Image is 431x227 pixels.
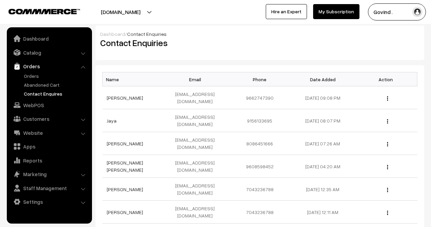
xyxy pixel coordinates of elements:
a: [PERSON_NAME] [107,186,143,192]
div: / [100,30,419,38]
img: Menu [387,142,388,146]
td: 7043236788 [228,201,291,224]
a: Contact Enquires [22,90,90,97]
img: Menu [387,165,388,169]
img: user [412,7,422,17]
td: [DATE] 09:08 PM [291,86,354,109]
a: [PERSON_NAME] [107,209,143,215]
td: 8086451666 [228,132,291,155]
a: Dashboard [100,31,125,37]
th: Phone [228,72,291,86]
td: [EMAIL_ADDRESS][DOMAIN_NAME] [165,86,228,109]
th: Name [103,72,166,86]
a: [PERSON_NAME] [PERSON_NAME] [107,160,143,173]
td: 9608598452 [228,155,291,178]
td: [DATE] 12:35 AM [291,178,354,201]
img: Menu [387,211,388,215]
a: My Subscription [313,4,359,19]
td: [EMAIL_ADDRESS][DOMAIN_NAME] [165,201,228,224]
td: 9662747390 [228,86,291,109]
button: Govind . [368,3,426,20]
a: Dashboard [9,32,90,45]
a: [PERSON_NAME] [107,141,143,146]
a: Customers [9,113,90,125]
h2: Contact Enquiries [100,38,255,48]
td: [EMAIL_ADDRESS][DOMAIN_NAME] [165,155,228,178]
button: [DOMAIN_NAME] [77,3,164,20]
td: [EMAIL_ADDRESS][DOMAIN_NAME] [165,109,228,132]
td: 9156133695 [228,109,291,132]
td: [EMAIL_ADDRESS][DOMAIN_NAME] [165,132,228,155]
a: Reports [9,154,90,167]
a: Orders [9,60,90,72]
img: COMMMERCE [9,9,80,14]
a: WebPOS [9,99,90,111]
a: Apps [9,140,90,153]
a: Orders [22,72,90,80]
a: Staff Management [9,182,90,194]
span: Contact Enquiries [127,31,167,37]
td: [DATE] 04:20 AM [291,155,354,178]
img: Menu [387,188,388,192]
th: Email [165,72,228,86]
th: Date Added [291,72,354,86]
td: 7043236788 [228,178,291,201]
a: Abandoned Cart [22,81,90,88]
img: Menu [387,119,388,124]
a: Catalog [9,46,90,59]
td: [DATE] 08:07 PM [291,109,354,132]
a: Marketing [9,168,90,180]
a: Jaya [107,118,117,124]
td: [EMAIL_ADDRESS][DOMAIN_NAME] [165,178,228,201]
td: [DATE] 12:11 AM [291,201,354,224]
a: [PERSON_NAME] [107,95,143,101]
a: Hire an Expert [266,4,307,19]
a: Website [9,127,90,139]
img: Menu [387,96,388,101]
a: Settings [9,196,90,208]
td: [DATE] 07:26 AM [291,132,354,155]
th: Action [354,72,417,86]
a: COMMMERCE [9,7,68,15]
